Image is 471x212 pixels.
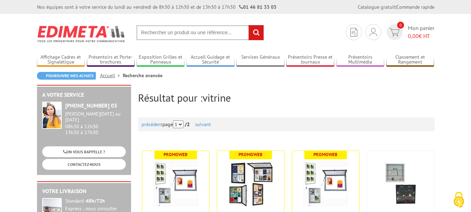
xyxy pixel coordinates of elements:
[65,198,126,204] div: Standard :
[447,188,471,212] button: Cookies (fenêtre modale)
[37,21,126,47] img: Edimeta
[164,152,188,158] b: Promoweb
[408,24,434,40] span: Mon panier
[142,121,162,127] a: précédent
[37,3,276,10] div: Nos équipes sont à votre service du lundi au vendredi de 8h30 à 12h30 et de 13h30 à 17h30
[358,4,395,10] a: Catalogue gratuit
[450,191,468,209] img: Cookies (fenêtre modale)
[238,152,263,158] b: Promoweb
[350,28,357,37] img: devis rapide
[195,121,211,127] a: suivant
[136,25,264,40] input: Rechercher un produit ou une référence...
[187,121,190,127] span: 2
[408,32,419,39] span: 0,00
[87,54,135,66] a: Présentoirs et Porte-brochures
[203,91,231,104] span: vitrine
[378,161,423,207] img: Vitrine Murale LED en verre - GRIS ALU OU NOIR
[42,188,126,195] h2: Votre livraison
[187,54,235,66] a: Accueil Guidage et Sécurité
[37,72,96,80] a: Poursuivre mes achats
[153,161,198,207] img: Vitrines d'affichage LED pour l'extérieur et l'intérieur feuilles A4 fond métal
[42,102,62,129] img: widget-service.jpg
[42,146,126,157] a: ON VOUS RAPPELLE ?
[408,32,434,40] span: € HT
[370,28,377,36] img: devis rapide
[86,198,105,204] strong: 48h/72h
[37,54,85,66] a: Affichage Cadres et Signalétique
[303,161,348,207] img: Vitrines d'affichage LED pour l'extérieur et l'intérieur feuilles A4 fond métal
[239,4,276,10] strong: 01 46 81 33 03
[65,111,126,135] div: 08h30 à 12h30 13h30 à 17h30
[236,54,284,66] a: Services Généraux
[42,159,126,170] a: CONTACTEZ-NOUS
[397,22,404,29] span: 0
[65,111,126,123] div: [PERSON_NAME][DATE] au [DATE]
[65,206,126,212] div: Express : nous consulter
[286,54,334,66] a: Présentoirs Presse et Journaux
[123,72,162,79] li: Recherche avancée
[249,25,264,40] input: rechercher
[100,72,123,79] a: Accueil
[138,92,434,103] h2: Résultat pour :
[386,54,434,66] a: Classement et Rangement
[137,54,185,66] a: Exposition Grilles et Panneaux
[65,102,117,109] strong: [PHONE_NUMBER] 03
[185,121,194,127] strong: /
[142,117,431,131] div: page
[313,152,337,158] b: Promoweb
[336,54,385,66] a: Présentoirs Multimédia
[42,92,126,98] h2: A votre service
[396,4,434,10] a: Commande rapide
[385,24,434,40] a: devis rapide 0 Mon panier 0,00€ HT
[389,28,400,36] img: devis rapide
[358,3,434,10] div: |
[228,161,273,207] img: VITRINES D'AFFICHAGE NOIR POUR L'EXTÉRIEUR ET L'INTÉRIEUR 1 À 12 FEUILLES A4 FOND MÉTAL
